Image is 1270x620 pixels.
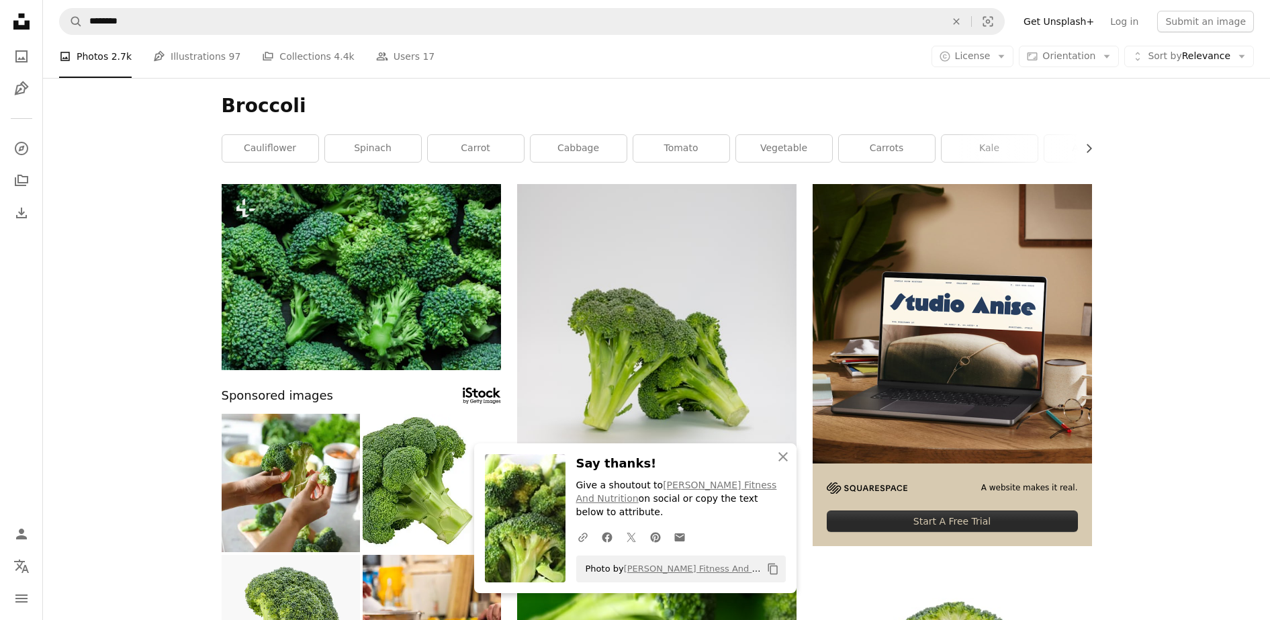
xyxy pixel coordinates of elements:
a: Share on Twitter [619,523,643,550]
a: a pile of green broccoli florets sitting on top of each other [222,271,501,283]
a: [PERSON_NAME] Fitness And Nutrition [624,564,790,574]
a: Download History [8,200,35,226]
button: Search Unsplash [60,9,83,34]
img: Woman's hand peeling broccoli [222,414,360,552]
span: 97 [229,49,241,64]
a: [PERSON_NAME] Fitness And Nutrition [576,480,777,504]
a: Photos [8,43,35,70]
button: Sort byRelevance [1124,46,1254,67]
button: Clear [942,9,971,34]
a: Log in / Sign up [8,521,35,547]
a: carrots [839,135,935,162]
div: Start A Free Trial [827,511,1078,532]
a: vegetable [736,135,832,162]
img: file-1705255347840-230a6ab5bca9image [827,482,907,494]
a: Illustrations 97 [153,35,240,78]
span: Sort by [1148,50,1181,61]
a: cauliflower [222,135,318,162]
h3: Say thanks! [576,454,786,474]
span: Relevance [1148,50,1230,63]
a: cabbage [531,135,627,162]
a: Collections 4.4k [262,35,354,78]
span: Orientation [1042,50,1095,61]
h1: Broccoli [222,94,1092,118]
a: carrot [428,135,524,162]
img: file-1705123271268-c3eaf6a79b21image [813,184,1092,463]
button: Language [8,553,35,580]
a: Collections [8,167,35,194]
span: License [955,50,991,61]
button: License [932,46,1014,67]
button: Submit an image [1157,11,1254,32]
a: kale [942,135,1038,162]
form: Find visuals sitewide [59,8,1005,35]
a: Illustrations [8,75,35,102]
span: 17 [422,49,435,64]
button: Menu [8,585,35,612]
a: A website makes it real.Start A Free Trial [813,184,1092,546]
button: Copy to clipboard [762,558,784,580]
span: 4.4k [334,49,354,64]
img: a close up of broccoli on a white background [517,184,797,533]
a: Share on Facebook [595,523,619,550]
a: Share on Pinterest [643,523,668,550]
span: Sponsored images [222,386,333,406]
a: Get Unsplash+ [1015,11,1102,32]
a: Share over email [668,523,692,550]
p: Give a shoutout to on social or copy the text below to attribute. [576,479,786,519]
span: Photo by on [579,558,762,580]
a: tomato [633,135,729,162]
button: Orientation [1019,46,1119,67]
img: Isolated Fresh Green Broccoli Head Close-up [363,414,501,552]
button: scroll list to the right [1077,135,1092,162]
a: Log in [1102,11,1146,32]
a: a close up of broccoli on a white background [517,352,797,364]
span: A website makes it real. [981,482,1078,494]
button: Visual search [972,9,1004,34]
a: avocado [1044,135,1140,162]
a: spinach [325,135,421,162]
a: Users 17 [376,35,435,78]
img: a pile of green broccoli florets sitting on top of each other [222,184,501,370]
a: Explore [8,135,35,162]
